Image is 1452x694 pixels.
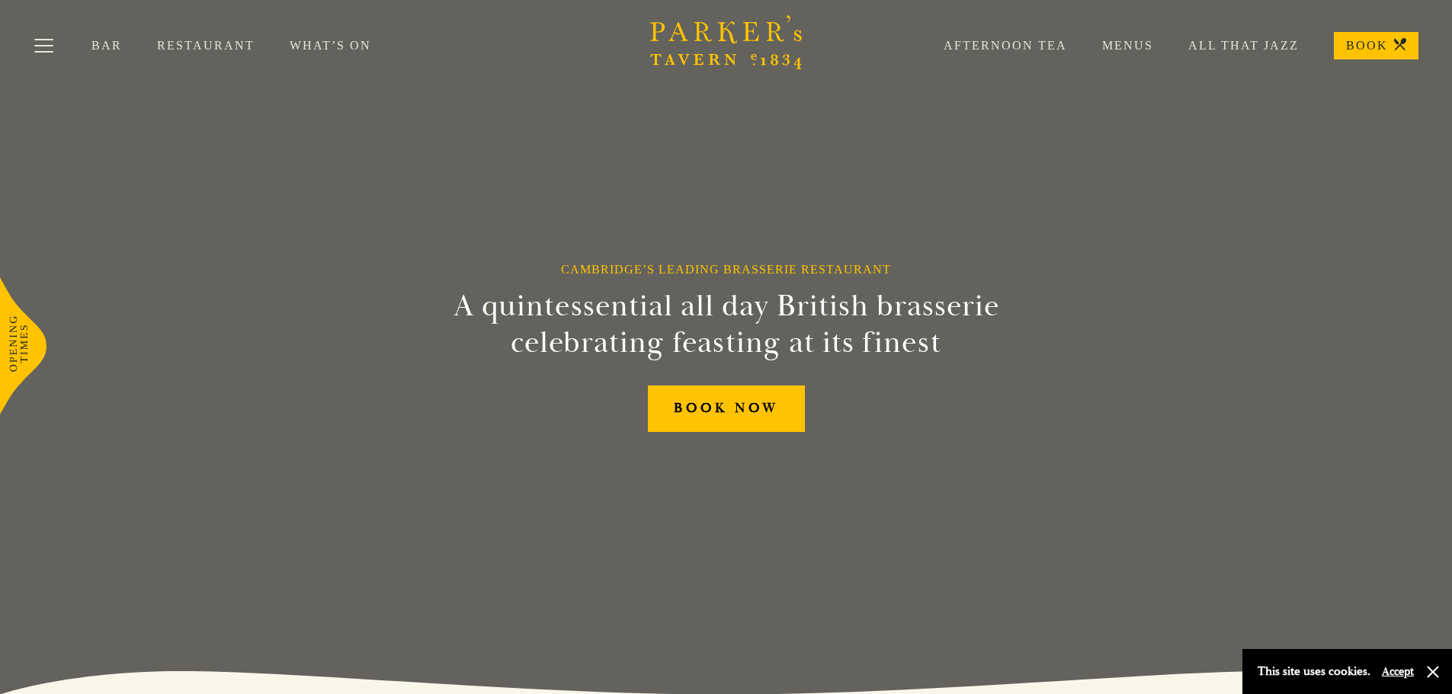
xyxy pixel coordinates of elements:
button: Close and accept [1425,664,1441,680]
p: This site uses cookies. [1258,660,1370,683]
button: Accept [1382,664,1414,679]
a: BOOK NOW [648,385,805,432]
h2: A quintessential all day British brasserie celebrating feasting at its finest [379,288,1074,361]
h1: Cambridge’s Leading Brasserie Restaurant [561,262,891,277]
